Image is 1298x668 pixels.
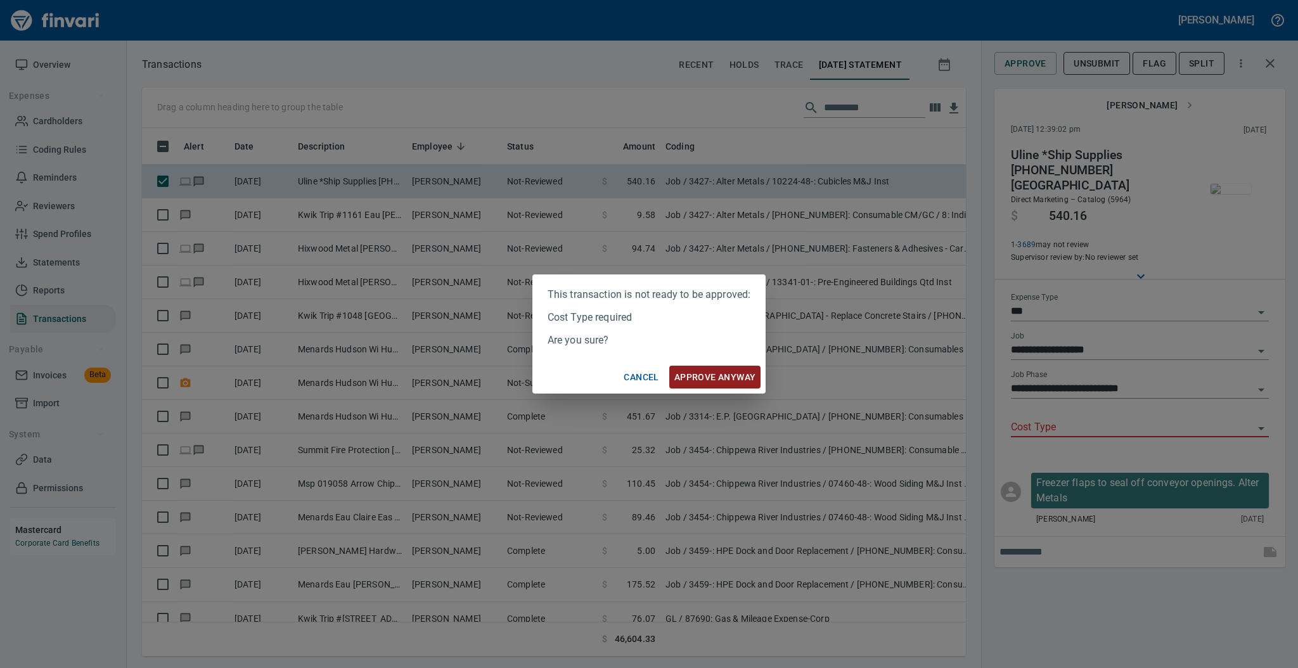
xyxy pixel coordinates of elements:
[548,333,751,348] p: Are you sure?
[624,369,659,385] span: Cancel
[674,369,756,385] span: Approve anyway
[548,287,751,302] p: This transaction is not ready to be approved:
[619,366,664,389] button: Cancel
[548,310,751,325] p: Cost Type required
[669,366,761,389] button: Approve anyway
